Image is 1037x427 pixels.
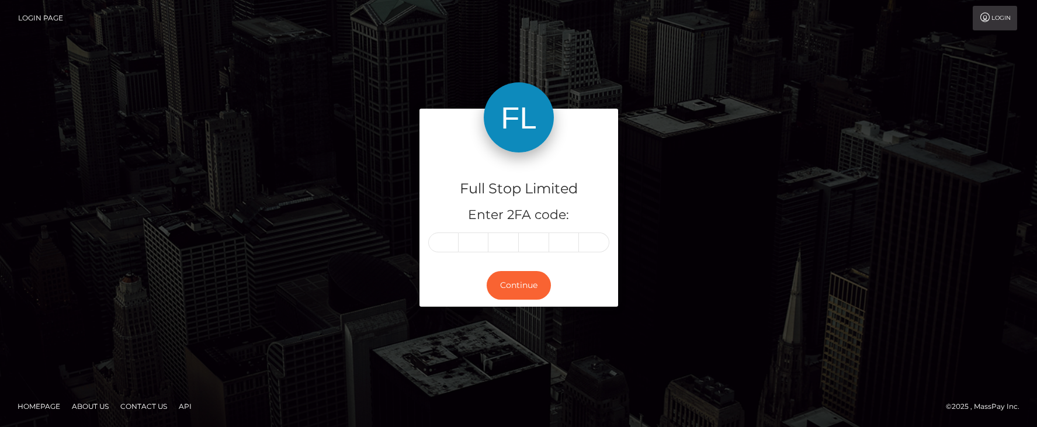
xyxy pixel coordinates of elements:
a: Homepage [13,397,65,415]
a: Login Page [18,6,63,30]
a: Contact Us [116,397,172,415]
a: Login [973,6,1017,30]
h5: Enter 2FA code: [428,206,609,224]
img: Full Stop Limited [484,82,554,152]
h4: Full Stop Limited [428,179,609,199]
a: About Us [67,397,113,415]
a: API [174,397,196,415]
div: © 2025 , MassPay Inc. [946,400,1028,413]
button: Continue [487,271,551,300]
